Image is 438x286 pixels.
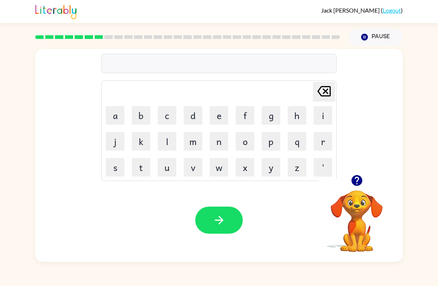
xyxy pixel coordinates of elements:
[158,132,176,151] button: l
[383,7,401,14] a: Logout
[314,106,332,125] button: i
[35,3,76,19] img: Literably
[262,158,280,177] button: y
[236,106,254,125] button: f
[321,7,381,14] span: Jack [PERSON_NAME]
[106,132,124,151] button: j
[236,132,254,151] button: o
[321,7,403,14] div: ( )
[132,106,150,125] button: b
[288,132,306,151] button: q
[184,132,202,151] button: m
[236,158,254,177] button: x
[314,132,332,151] button: r
[158,106,176,125] button: c
[320,179,394,253] video: Your browser must support playing .mp4 files to use Literably. Please try using another browser.
[262,106,280,125] button: g
[210,106,228,125] button: e
[132,132,150,151] button: k
[288,158,306,177] button: z
[288,106,306,125] button: h
[158,158,176,177] button: u
[184,106,202,125] button: d
[314,158,332,177] button: '
[132,158,150,177] button: t
[106,158,124,177] button: s
[349,29,403,46] button: Pause
[184,158,202,177] button: v
[262,132,280,151] button: p
[210,158,228,177] button: w
[210,132,228,151] button: n
[106,106,124,125] button: a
